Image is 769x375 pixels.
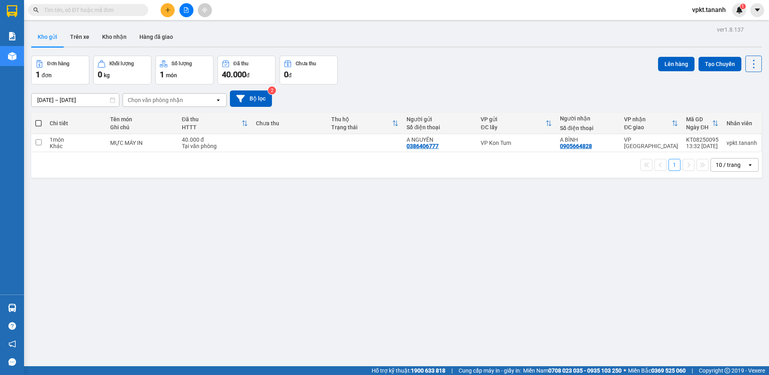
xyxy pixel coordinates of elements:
[8,52,16,60] img: warehouse-icon
[560,115,616,122] div: Người nhận
[246,72,250,78] span: đ
[128,96,183,104] div: Chọn văn phòng nhận
[686,124,712,130] div: Ngày ĐH
[198,3,212,17] button: aim
[284,70,288,79] span: 0
[110,116,174,122] div: Tên món
[182,116,242,122] div: Đã thu
[230,90,272,107] button: Bộ lọc
[686,116,712,122] div: Mã GD
[171,61,192,66] div: Số lượng
[747,162,753,168] svg: open
[47,61,69,66] div: Đơn hàng
[741,4,744,9] span: 1
[50,120,102,126] div: Chi tiết
[8,340,16,348] span: notification
[110,124,174,130] div: Ghi chú
[624,116,672,122] div: VP nhận
[31,27,64,46] button: Kho gửi
[8,304,16,312] img: warehouse-icon
[96,27,133,46] button: Kho nhận
[725,368,730,373] span: copyright
[8,322,16,330] span: question-circle
[98,70,102,79] span: 0
[50,136,102,143] div: 1 món
[288,72,292,78] span: đ
[727,120,757,126] div: Nhân viên
[717,25,744,34] div: ver 1.8.137
[182,143,248,149] div: Tại văn phòng
[31,56,89,84] button: Đơn hàng1đơn
[727,140,757,146] div: vpkt.tananh
[740,4,746,9] sup: 1
[42,72,52,78] span: đơn
[372,366,445,375] span: Hỗ trợ kỹ thuật:
[686,143,719,149] div: 13:32 [DATE]
[692,366,693,375] span: |
[182,124,242,130] div: HTTT
[8,32,16,40] img: solution-icon
[459,366,521,375] span: Cung cấp máy in - giấy in:
[411,367,445,374] strong: 1900 633 818
[133,27,179,46] button: Hàng đã giao
[682,113,723,134] th: Toggle SortBy
[33,7,39,13] span: search
[624,124,672,130] div: ĐC giao
[7,5,17,17] img: logo-vxr
[451,366,453,375] span: |
[161,3,175,17] button: plus
[523,366,622,375] span: Miền Nam
[481,124,546,130] div: ĐC lấy
[178,113,252,134] th: Toggle SortBy
[93,56,151,84] button: Khối lượng0kg
[217,56,276,84] button: Đã thu40.000đ
[160,70,164,79] span: 1
[36,70,40,79] span: 1
[624,369,626,372] span: ⚪️
[64,27,96,46] button: Trên xe
[736,6,743,14] img: icon-new-feature
[50,143,102,149] div: Khác
[548,367,622,374] strong: 0708 023 035 - 0935 103 250
[686,5,732,15] span: vpkt.tananh
[234,61,248,66] div: Đã thu
[104,72,110,78] span: kg
[686,136,719,143] div: KT08250095
[750,3,764,17] button: caret-down
[331,124,392,130] div: Trạng thái
[628,366,686,375] span: Miền Bắc
[327,113,403,134] th: Toggle SortBy
[481,116,546,122] div: VP gửi
[620,113,682,134] th: Toggle SortBy
[222,70,246,79] span: 40.000
[481,140,552,146] div: VP Kon Tum
[155,56,213,84] button: Số lượng1món
[699,57,741,71] button: Tạo Chuyến
[183,7,189,13] span: file-add
[407,143,439,149] div: 0386406777
[331,116,392,122] div: Thu hộ
[109,61,134,66] div: Khối lượng
[407,124,473,130] div: Số điện thoại
[754,6,761,14] span: caret-down
[296,61,316,66] div: Chưa thu
[716,161,741,169] div: 10 / trang
[179,3,193,17] button: file-add
[668,159,680,171] button: 1
[477,113,556,134] th: Toggle SortBy
[110,140,174,146] div: MỰC MÁY IN
[407,116,473,122] div: Người gửi
[651,367,686,374] strong: 0369 525 060
[256,120,323,126] div: Chưa thu
[202,7,207,13] span: aim
[8,358,16,366] span: message
[32,94,119,106] input: Select a date range.
[268,86,276,94] sup: 2
[182,136,248,143] div: 40.000 đ
[624,136,678,149] div: VP [GEOGRAPHIC_DATA]
[44,6,139,14] input: Tìm tên, số ĐT hoặc mã đơn
[280,56,338,84] button: Chưa thu0đ
[560,143,592,149] div: 0905664828
[165,7,171,13] span: plus
[407,136,473,143] div: A NGUYÊN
